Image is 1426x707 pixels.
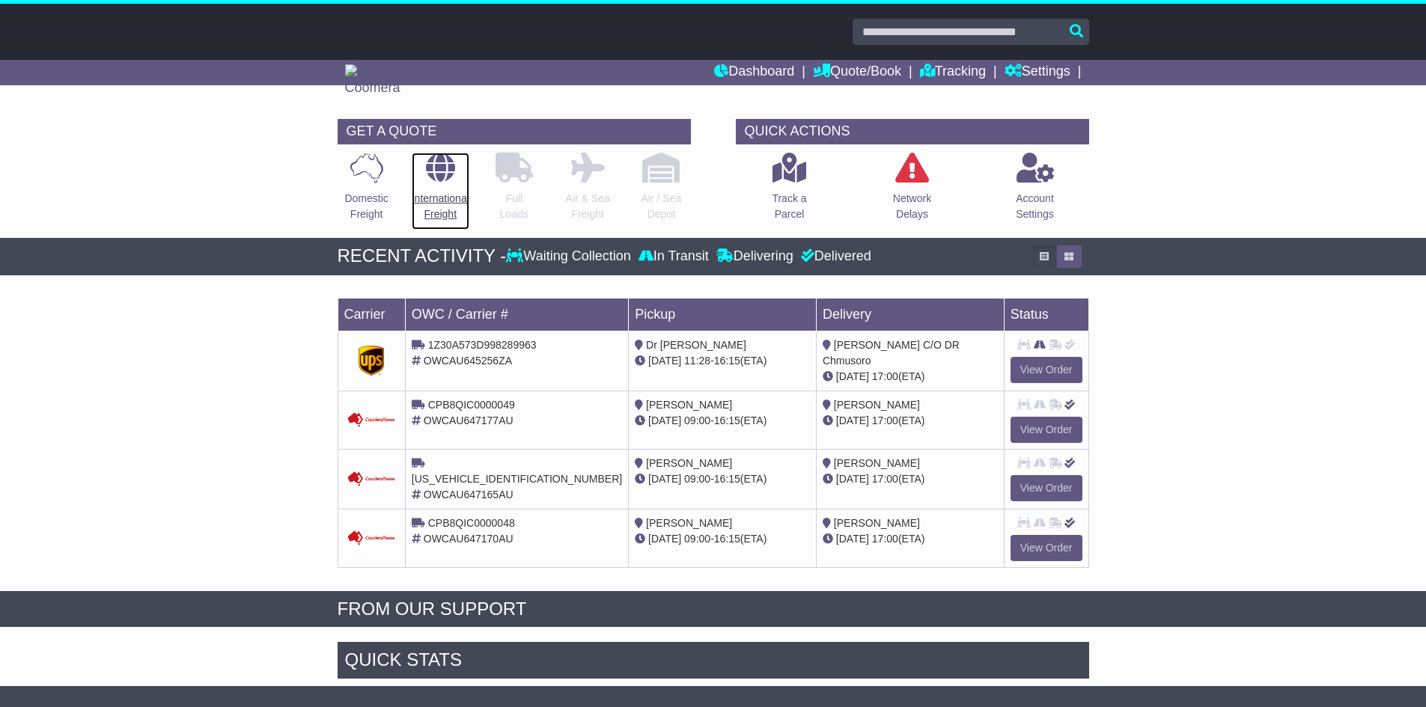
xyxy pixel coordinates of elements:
[813,60,901,85] a: Quote/Book
[684,533,710,545] span: 09:00
[648,414,681,426] span: [DATE]
[506,248,634,265] div: Waiting Collection
[816,298,1004,331] td: Delivery
[1011,417,1082,443] a: View Order
[771,152,807,230] a: Track aParcel
[823,413,998,429] div: (ETA)
[834,457,920,469] span: [PERSON_NAME]
[347,412,396,428] img: GetCarrierServiceDarkLogo
[566,191,610,222] p: Air & Sea Freight
[1015,152,1055,230] a: AccountSettings
[797,248,871,265] div: Delivered
[920,60,986,85] a: Tracking
[736,119,1089,144] div: QUICK ACTIONS
[411,152,470,230] a: InternationalFreight
[405,298,628,331] td: OWC / Carrier #
[635,413,810,429] div: - (ETA)
[823,471,998,487] div: (ETA)
[635,353,810,369] div: - (ETA)
[834,399,920,411] span: [PERSON_NAME]
[836,533,869,545] span: [DATE]
[1016,191,1054,222] p: Account Settings
[412,191,469,222] p: International Freight
[1011,535,1082,561] a: View Order
[347,530,396,546] img: GetCarrierServiceDarkLogo
[359,346,384,376] img: GetCarrierServiceDarkLogo
[714,355,740,367] span: 16:15
[347,471,396,487] img: Couriers_Please.png
[834,517,920,529] span: [PERSON_NAME]
[648,473,681,485] span: [DATE]
[496,191,533,222] p: Full Loads
[635,471,810,487] div: - (ETA)
[344,152,389,230] a: DomesticFreight
[872,414,898,426] span: 17:00
[646,517,732,529] span: [PERSON_NAME]
[872,370,898,382] span: 17:00
[1011,475,1082,501] a: View Order
[823,369,998,385] div: (ETA)
[646,339,746,351] span: Dr [PERSON_NAME]
[428,399,515,411] span: CPB8QIC0000049
[338,245,507,267] div: RECENT ACTIVITY -
[428,339,537,351] span: 1Z30A573D998289963
[772,191,806,222] p: Track a Parcel
[424,489,514,501] span: OWCAU647165AU
[893,191,931,222] p: Network Delays
[338,599,1089,620] div: FROM OUR SUPPORT
[823,531,998,547] div: (ETA)
[344,191,388,222] p: Domestic Freight
[684,473,710,485] span: 09:00
[629,298,817,331] td: Pickup
[338,642,1089,682] div: Quick Stats
[646,457,732,469] span: [PERSON_NAME]
[635,248,713,265] div: In Transit
[635,531,810,547] div: - (ETA)
[648,355,681,367] span: [DATE]
[646,399,732,411] span: [PERSON_NAME]
[642,191,682,222] p: Air / Sea Depot
[338,119,691,144] div: GET A QUOTE
[428,517,515,529] span: CPB8QIC0000048
[412,473,622,485] span: [US_VEHICLE_IDENTIFICATION_NUMBER]
[424,414,514,426] span: OWCAU647177AU
[823,339,960,367] span: [PERSON_NAME] C/O DR Chmusoro
[892,152,932,230] a: NetworkDelays
[714,533,740,545] span: 16:15
[648,533,681,545] span: [DATE]
[714,473,740,485] span: 16:15
[684,355,710,367] span: 11:28
[836,473,869,485] span: [DATE]
[872,533,898,545] span: 17:00
[424,533,514,545] span: OWCAU647170AU
[338,298,405,331] td: Carrier
[872,473,898,485] span: 17:00
[684,414,710,426] span: 09:00
[713,248,797,265] div: Delivering
[1005,60,1070,85] a: Settings
[1011,357,1082,383] a: View Order
[424,355,512,367] span: OWCAU645256ZA
[714,60,794,85] a: Dashboard
[1004,298,1088,331] td: Status
[836,414,869,426] span: [DATE]
[836,370,869,382] span: [DATE]
[714,414,740,426] span: 16:15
